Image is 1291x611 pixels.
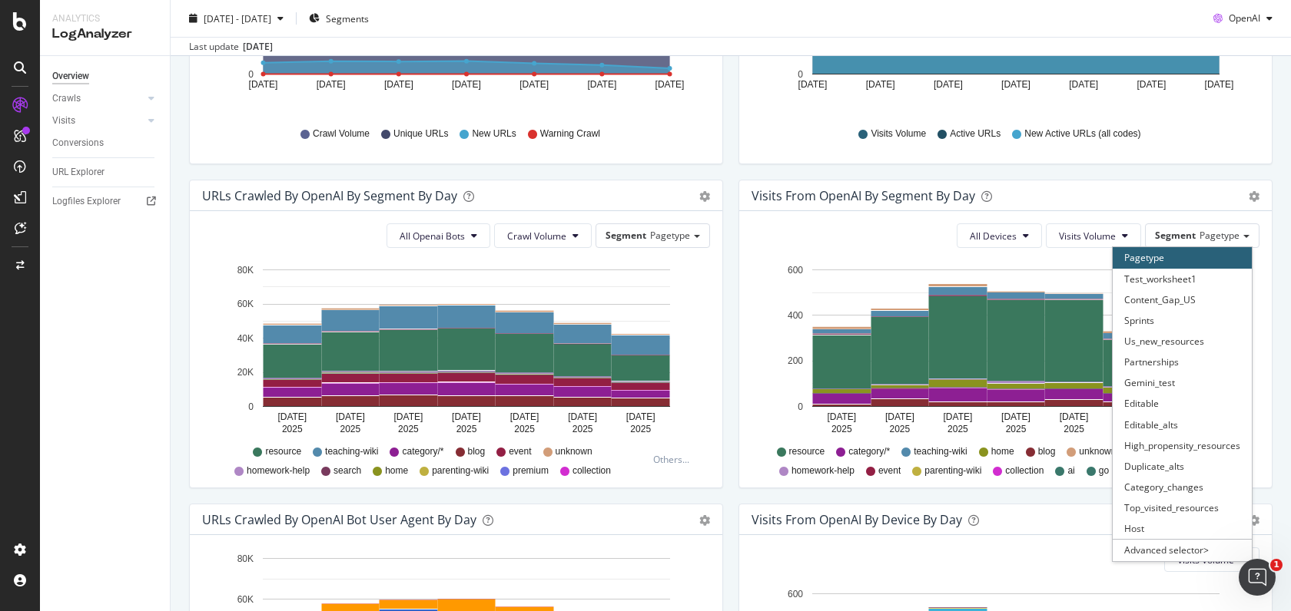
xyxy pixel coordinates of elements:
text: [DATE] [510,411,539,422]
span: blog [1038,445,1056,458]
div: Crawls [52,91,81,107]
text: 2025 [1064,424,1084,434]
span: go [1099,464,1109,477]
text: [DATE] [587,79,616,90]
iframe: Intercom live chat [1239,559,1276,596]
span: New URLs [472,127,516,140]
text: [DATE] [827,411,856,422]
span: teaching-wiki [325,445,378,458]
div: Overview [52,68,89,84]
div: gear [699,515,710,526]
div: gear [699,191,710,202]
div: [DATE] [243,40,273,54]
text: [DATE] [944,411,973,422]
div: Gemini_test [1113,372,1252,393]
text: 2025 [890,424,911,434]
span: collection [1005,464,1044,477]
span: unknown [1079,445,1116,458]
span: parenting-wiki [432,464,489,477]
a: URL Explorer [52,164,159,180]
text: [DATE] [277,411,307,422]
div: gear [1249,515,1259,526]
div: Last update [189,40,273,54]
svg: A chart. [752,260,1260,438]
button: OpenAI [1207,6,1279,31]
div: Editable_alts [1113,414,1252,435]
div: Content_Gap_US [1113,289,1252,310]
text: 0 [248,401,254,412]
text: [DATE] [1205,79,1234,90]
div: Analytics [52,12,158,25]
span: teaching-wiki [914,445,967,458]
span: home [991,445,1014,458]
a: Conversions [52,135,159,151]
div: URL Explorer [52,164,105,180]
text: [DATE] [384,79,413,90]
text: [DATE] [249,79,278,90]
div: Sprints [1113,310,1252,331]
text: 2025 [572,424,593,434]
button: All Devices [957,223,1042,248]
span: New Active URLs (all codes) [1024,127,1140,140]
div: Duplicate_alts [1113,456,1252,477]
span: ai [1067,464,1074,477]
span: Visits Volume [871,127,926,140]
span: unknown [556,445,592,458]
text: [DATE] [336,411,365,422]
span: home [385,464,408,477]
span: 1 [1270,559,1283,571]
text: [DATE] [1137,79,1166,90]
text: 2025 [1006,424,1027,434]
button: Segments [303,6,375,31]
text: [DATE] [655,79,685,90]
button: Crawl Volume [494,223,592,248]
text: 600 [788,265,803,276]
button: All Openai Bots [387,223,490,248]
div: Editable [1113,393,1252,414]
span: Active URLs [950,127,1001,140]
text: [DATE] [1069,79,1098,90]
div: Others... [653,453,696,466]
text: 2025 [398,424,419,434]
text: [DATE] [626,411,655,422]
div: Partnerships [1113,352,1252,372]
text: [DATE] [1060,411,1089,422]
span: resource [789,445,825,458]
text: 2025 [831,424,852,434]
text: 200 [788,356,803,367]
text: [DATE] [568,411,597,422]
span: Crawl Volume [507,230,566,243]
text: 80K [237,265,254,276]
span: Pagetype [1200,229,1240,242]
span: collection [572,464,611,477]
text: 2025 [456,424,477,434]
span: premium [513,464,549,477]
span: All Openai Bots [400,230,465,243]
span: search [334,464,361,477]
svg: A chart. [202,260,711,438]
text: 2025 [948,424,968,434]
div: Advanced selector > [1113,539,1252,560]
button: [DATE] - [DATE] [183,6,290,31]
text: 60K [237,594,254,605]
span: homework-help [792,464,855,477]
text: [DATE] [317,79,346,90]
span: parenting-wiki [924,464,981,477]
text: 2025 [282,424,303,434]
text: 2025 [630,424,651,434]
a: Logfiles Explorer [52,193,159,210]
text: [DATE] [452,79,481,90]
text: [DATE] [934,79,963,90]
a: Visits [52,113,144,129]
div: Visits From OpenAI By Device By Day [752,512,962,527]
div: gear [1249,191,1259,202]
text: 2025 [340,424,361,434]
span: Unique URLs [393,127,448,140]
text: [DATE] [452,411,481,422]
text: [DATE] [519,79,549,90]
text: [DATE] [798,79,828,90]
span: OpenAI [1229,12,1260,25]
div: Visits [52,113,75,129]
